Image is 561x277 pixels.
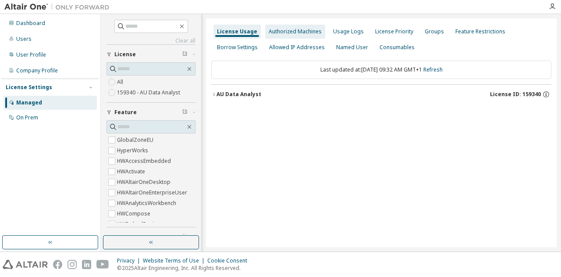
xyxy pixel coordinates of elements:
label: HWAltairOneDesktop [117,177,172,187]
div: License Priority [375,28,413,35]
label: HyperWorks [117,145,150,156]
div: Dashboard [16,20,45,27]
label: HWActivate [117,166,147,177]
a: Clear all [107,37,195,44]
img: youtube.svg [96,260,109,269]
div: Cookie Consent [207,257,252,264]
p: © 2025 Altair Engineering, Inc. All Rights Reserved. [117,264,252,272]
img: instagram.svg [67,260,77,269]
label: HWCompose [117,209,152,219]
img: Altair One [4,3,114,11]
div: Allowed IP Addresses [269,44,325,51]
div: AU Data Analyst [217,91,261,98]
div: On Prem [16,114,38,121]
span: Clear filter [182,234,188,241]
span: Clear filter [182,51,188,58]
button: Feature [107,103,195,122]
a: Refresh [423,66,443,73]
label: HWEmbedBasic [117,219,158,230]
div: Usage Logs [333,28,364,35]
span: Clear filter [182,109,188,116]
div: Groups [425,28,444,35]
button: AU Data AnalystLicense ID: 159340 [211,85,551,104]
button: Only my usage [107,227,195,247]
div: Website Terms of Use [143,257,207,264]
div: Borrow Settings [217,44,258,51]
label: All [117,77,125,87]
label: GlobalZoneEU [117,135,155,145]
div: Company Profile [16,67,58,74]
div: Last updated at: [DATE] 09:32 AM GMT+1 [211,61,551,79]
label: HWAnalyticsWorkbench [117,198,178,209]
div: License Settings [6,84,52,91]
div: Named User [336,44,368,51]
span: Feature [114,109,137,116]
label: 159340 - AU Data Analyst [117,87,182,98]
div: Managed [16,99,42,106]
span: License [114,51,136,58]
div: Authorized Machines [269,28,322,35]
span: License ID: 159340 [490,91,541,98]
div: Users [16,36,32,43]
div: User Profile [16,51,46,58]
label: HWAccessEmbedded [117,156,173,166]
span: Only my usage [114,234,155,241]
div: License Usage [217,28,257,35]
img: linkedin.svg [82,260,91,269]
img: altair_logo.svg [3,260,48,269]
div: Consumables [380,44,415,51]
div: Privacy [117,257,143,264]
label: HWAltairOneEnterpriseUser [117,187,189,198]
div: Feature Restrictions [455,28,505,35]
img: facebook.svg [53,260,62,269]
button: License [107,45,195,64]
